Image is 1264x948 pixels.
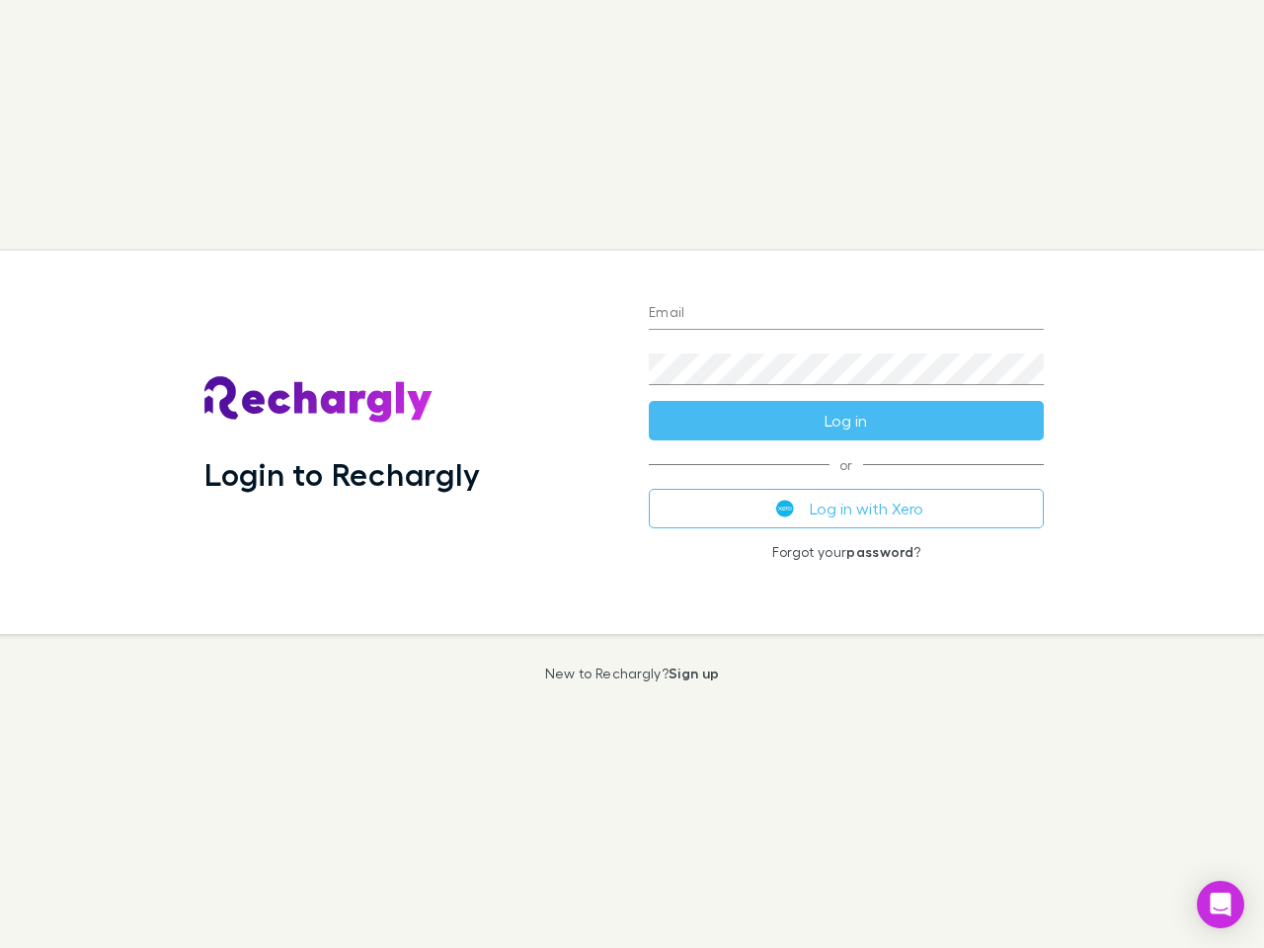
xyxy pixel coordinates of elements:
img: Xero's logo [776,500,794,517]
div: Open Intercom Messenger [1197,881,1244,928]
p: New to Rechargly? [545,666,720,681]
a: password [846,543,913,560]
p: Forgot your ? [649,544,1044,560]
span: or [649,464,1044,465]
button: Log in [649,401,1044,440]
img: Rechargly's Logo [204,376,434,424]
h1: Login to Rechargly [204,455,480,493]
button: Log in with Xero [649,489,1044,528]
a: Sign up [669,665,719,681]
